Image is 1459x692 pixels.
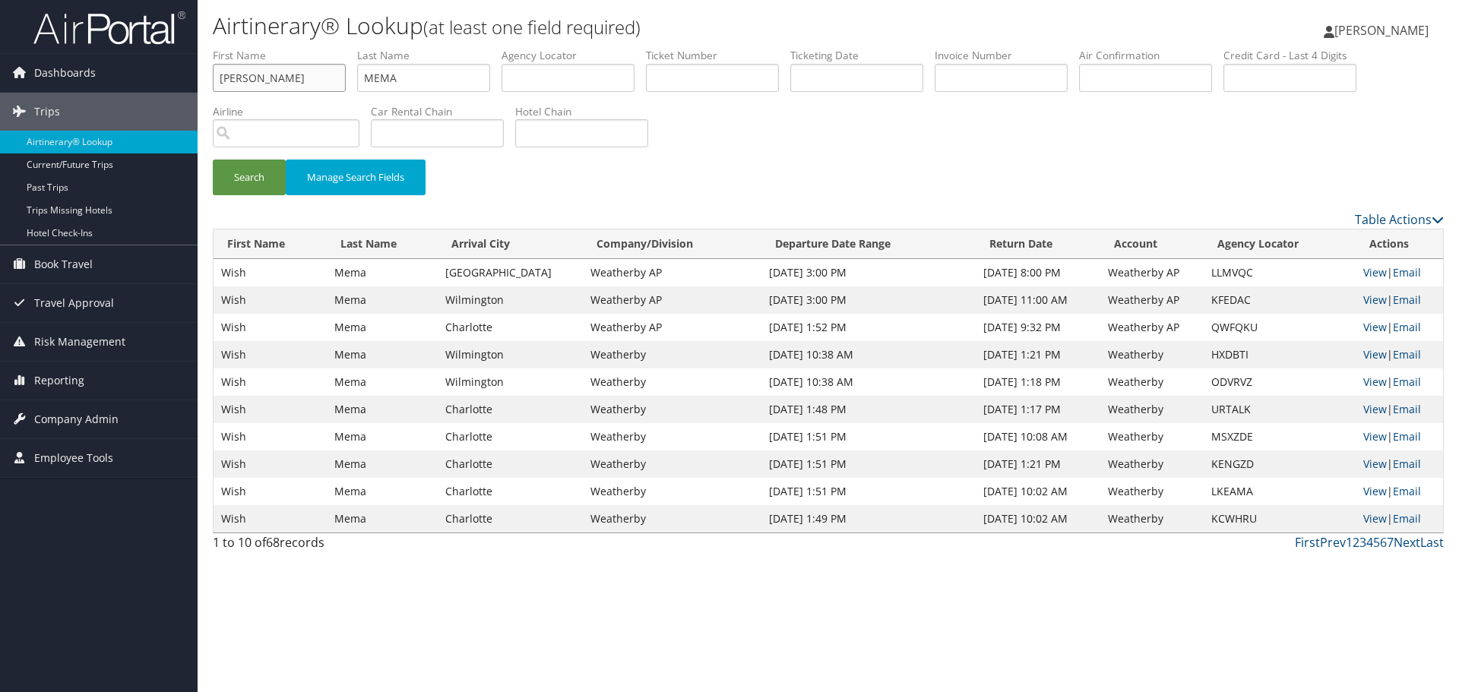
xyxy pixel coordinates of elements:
a: Table Actions [1355,211,1444,228]
th: Arrival City: activate to sort column ascending [438,229,583,259]
td: Weatherby AP [583,314,761,341]
label: Ticketing Date [790,48,935,63]
td: Mema [327,396,438,423]
td: [DATE] 10:08 AM [976,423,1100,450]
td: Wish [214,450,327,478]
td: [DATE] 1:49 PM [761,505,976,532]
a: Email [1393,374,1421,389]
span: Book Travel [34,245,93,283]
td: ODVRVZ [1204,368,1356,396]
td: | [1356,314,1443,341]
td: KCWHRU [1204,505,1356,532]
td: [DATE] 1:21 PM [976,341,1100,368]
a: View [1363,320,1387,334]
a: 6 [1380,534,1387,551]
td: LKEAMA [1204,478,1356,505]
a: 1 [1346,534,1353,551]
a: View [1363,511,1387,526]
td: [DATE] 1:51 PM [761,423,976,450]
td: Wilmington [438,368,583,396]
label: Car Rental Chain [371,104,515,119]
td: Mema [327,341,438,368]
a: View [1363,374,1387,389]
td: Weatherby AP [583,286,761,314]
a: 4 [1366,534,1373,551]
td: Mema [327,450,438,478]
td: Weatherby [583,368,761,396]
a: Email [1393,347,1421,362]
td: | [1356,478,1443,505]
label: First Name [213,48,357,63]
td: Wish [214,341,327,368]
td: Charlotte [438,478,583,505]
span: Trips [34,93,60,131]
td: Wilmington [438,341,583,368]
td: Mema [327,286,438,314]
a: Email [1393,457,1421,471]
td: [DATE] 1:52 PM [761,314,976,341]
td: Mema [327,423,438,450]
td: URTALK [1204,396,1356,423]
th: Last Name: activate to sort column ascending [327,229,438,259]
td: Weatherby [1100,505,1204,532]
td: | [1356,396,1443,423]
td: | [1356,505,1443,532]
img: airportal-logo.png [33,10,185,46]
td: KENGZD [1204,450,1356,478]
label: Credit Card - Last 4 Digits [1223,48,1368,63]
td: Weatherby [583,478,761,505]
td: Mema [327,314,438,341]
td: [DATE] 1:17 PM [976,396,1100,423]
td: [DATE] 1:48 PM [761,396,976,423]
td: [DATE] 11:00 AM [976,286,1100,314]
td: Weatherby [583,423,761,450]
td: Weatherby [583,450,761,478]
td: Weatherby [1100,423,1204,450]
label: Agency Locator [502,48,646,63]
h1: Airtinerary® Lookup [213,10,1033,42]
span: 68 [266,534,280,551]
td: | [1356,450,1443,478]
td: QWFQKU [1204,314,1356,341]
th: Return Date: activate to sort column ascending [976,229,1100,259]
a: View [1363,265,1387,280]
td: Weatherby AP [1100,259,1204,286]
a: View [1363,484,1387,498]
a: Next [1394,534,1420,551]
a: View [1363,292,1387,307]
td: [GEOGRAPHIC_DATA] [438,259,583,286]
a: Email [1393,265,1421,280]
span: Reporting [34,362,84,400]
td: Wish [214,423,327,450]
td: [DATE] 3:00 PM [761,259,976,286]
td: HXDBTI [1204,341,1356,368]
td: Wish [214,505,327,532]
td: Charlotte [438,505,583,532]
label: Airline [213,104,371,119]
td: Wish [214,478,327,505]
th: Departure Date Range: activate to sort column ascending [761,229,976,259]
span: Dashboards [34,54,96,92]
td: Mema [327,478,438,505]
td: | [1356,341,1443,368]
a: [PERSON_NAME] [1324,8,1444,53]
button: Manage Search Fields [286,160,426,195]
td: Wish [214,396,327,423]
label: Last Name [357,48,502,63]
td: Weatherby [583,396,761,423]
td: [DATE] 3:00 PM [761,286,976,314]
td: Weatherby [1100,450,1204,478]
td: MSXZDE [1204,423,1356,450]
a: Email [1393,429,1421,444]
td: Weatherby [1100,341,1204,368]
td: LLMVQC [1204,259,1356,286]
td: [DATE] 10:02 AM [976,478,1100,505]
td: Mema [327,259,438,286]
td: Charlotte [438,450,583,478]
a: Last [1420,534,1444,551]
a: Email [1393,484,1421,498]
th: Account: activate to sort column ascending [1100,229,1204,259]
a: Email [1393,402,1421,416]
td: [DATE] 10:02 AM [976,505,1100,532]
td: Weatherby [583,505,761,532]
